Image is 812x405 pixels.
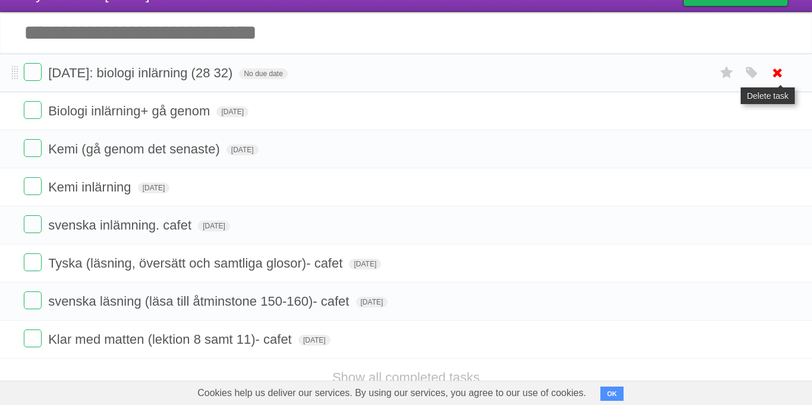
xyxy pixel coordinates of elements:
span: No due date [239,68,287,79]
span: [DATE] [198,221,230,231]
label: Done [24,63,42,81]
span: [DATE] [349,259,381,269]
span: [DATE] [138,183,170,193]
a: Show all completed tasks [332,370,480,385]
button: OK [600,387,624,401]
span: Tyska (läsning, översätt och samtliga glosor)- cafet [48,256,345,271]
span: [DATE] [298,335,331,346]
span: Klar med matten (lektion 8 samt 11)- cafet [48,332,295,347]
span: [DATE] [356,297,388,307]
label: Done [24,177,42,195]
label: Star task [716,63,738,83]
span: Kemi inlärning [48,180,134,194]
span: svenska inlämning. cafet [48,218,194,233]
label: Done [24,139,42,157]
span: Cookies help us deliver our services. By using our services, you agree to our use of cookies. [185,381,598,405]
label: Done [24,253,42,271]
span: Kemi (gå genom det senaste) [48,142,223,156]
span: svenska läsning (läsa till åtminstone 150-160)- cafet [48,294,352,309]
span: [DATE] [216,106,248,117]
span: [DATE] [226,145,259,155]
label: Done [24,291,42,309]
label: Done [24,215,42,233]
label: Done [24,101,42,119]
span: Biologi inlärning+ gå genom [48,103,213,118]
span: [DATE]: biologi inlärning (28 32) [48,65,235,80]
label: Done [24,329,42,347]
